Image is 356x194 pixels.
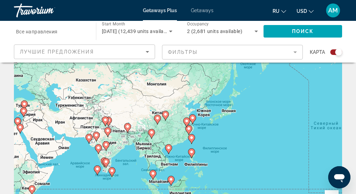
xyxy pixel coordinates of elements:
[324,3,342,18] button: User Menu
[102,22,125,26] span: Start Month
[20,48,149,56] mat-select: Sort by
[162,45,303,60] button: Filter
[273,8,280,14] span: ru
[310,47,325,57] span: карта
[264,25,342,38] button: Поиск
[16,29,58,34] span: Все направления
[14,1,83,19] a: Travorium
[297,6,314,16] button: Change currency
[187,29,242,34] span: 2 (2,681 units available)
[297,8,307,14] span: USD
[273,6,286,16] button: Change language
[20,49,94,55] span: Лучшие предложения
[191,8,213,13] a: Getaways
[328,166,350,188] iframe: Кнопка запуска окна обмена сообщениями
[102,29,172,34] span: [DATE] (12,439 units available)
[187,22,209,26] span: Occupancy
[328,7,338,14] span: AM
[292,29,314,34] span: Поиск
[143,8,177,13] a: Getaways Plus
